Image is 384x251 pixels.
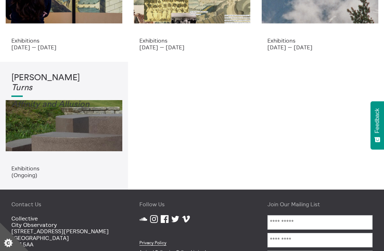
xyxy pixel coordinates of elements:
p: Exhibitions [267,37,373,44]
p: [DATE] — [DATE] [267,44,373,50]
em: Turns [11,83,32,92]
p: [DATE] — [DATE] [11,44,117,50]
h4: Join Our Mailing List [267,201,373,207]
p: (Ongoing) [11,172,117,178]
p: Exhibitions [139,37,245,44]
p: [DATE] — [DATE] [139,44,245,50]
p: Collective City Observatory [STREET_ADDRESS][PERSON_NAME] [GEOGRAPHIC_DATA] EH7 5AA [11,215,117,248]
em: on [80,100,89,109]
p: Exhibitions [11,165,117,171]
button: Feedback - Show survey [370,101,384,149]
h4: Follow Us [139,201,245,207]
h1: [PERSON_NAME] [11,73,117,93]
a: Privacy Policy [139,240,166,246]
p: Exhibitions [11,37,117,44]
span: Feedback [374,108,380,133]
em: Affinity and Allusi [11,100,80,109]
h4: Contact Us [11,201,117,207]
